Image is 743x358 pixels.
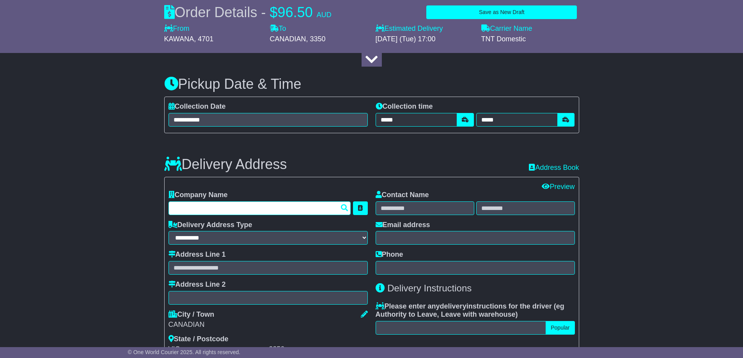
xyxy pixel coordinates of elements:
[278,4,313,20] span: 96.50
[376,102,433,111] label: Collection time
[168,191,228,199] label: Company Name
[306,35,326,43] span: , 3350
[168,310,215,319] label: City / Town
[376,250,403,259] label: Phone
[168,345,267,354] div: VIC
[376,191,429,199] label: Contact Name
[481,25,532,33] label: Carrier Name
[529,164,579,171] a: Address Book
[270,25,286,33] label: To
[269,345,368,354] div: 3350
[164,76,579,92] h3: Pickup Date & Time
[164,25,190,33] label: From
[387,283,472,293] span: Delivery Instructions
[168,280,226,289] label: Address Line 2
[542,183,575,190] a: Preview
[168,221,252,229] label: Delivery Address Type
[481,35,579,44] div: TNT Domestic
[168,102,226,111] label: Collection Date
[168,321,368,329] div: CANADIAN
[194,35,213,43] span: , 4701
[317,11,332,19] span: AUD
[376,302,575,319] label: Please enter any instructions for the driver ( )
[546,321,575,335] button: Popular
[376,25,473,33] label: Estimated Delivery
[376,221,430,229] label: Email address
[376,302,564,319] span: eg Authority to Leave, Leave with warehouse
[426,5,577,19] button: Save as New Draft
[164,157,287,172] h3: Delivery Address
[270,35,306,43] span: CANADIAN
[168,250,226,259] label: Address Line 1
[128,349,241,355] span: © One World Courier 2025. All rights reserved.
[376,35,473,44] div: [DATE] (Tue) 17:00
[440,302,466,310] span: delivery
[164,4,332,21] div: Order Details -
[270,4,278,20] span: $
[164,35,194,43] span: KAWANA
[168,335,229,344] label: State / Postcode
